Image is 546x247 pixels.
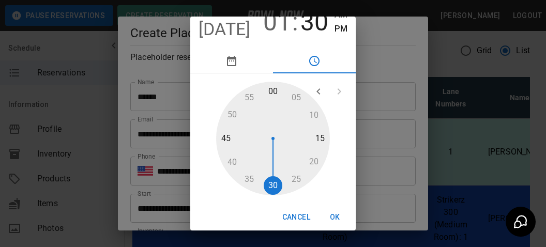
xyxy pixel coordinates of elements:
button: pick time [273,49,356,73]
button: open previous view [308,81,329,102]
button: PM [335,22,347,36]
button: 30 [300,8,328,37]
button: pick date [190,49,273,73]
button: Cancel [278,208,314,227]
button: [DATE] [199,19,251,40]
button: 01 [263,8,291,37]
button: OK [318,208,352,227]
span: : [292,8,298,37]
